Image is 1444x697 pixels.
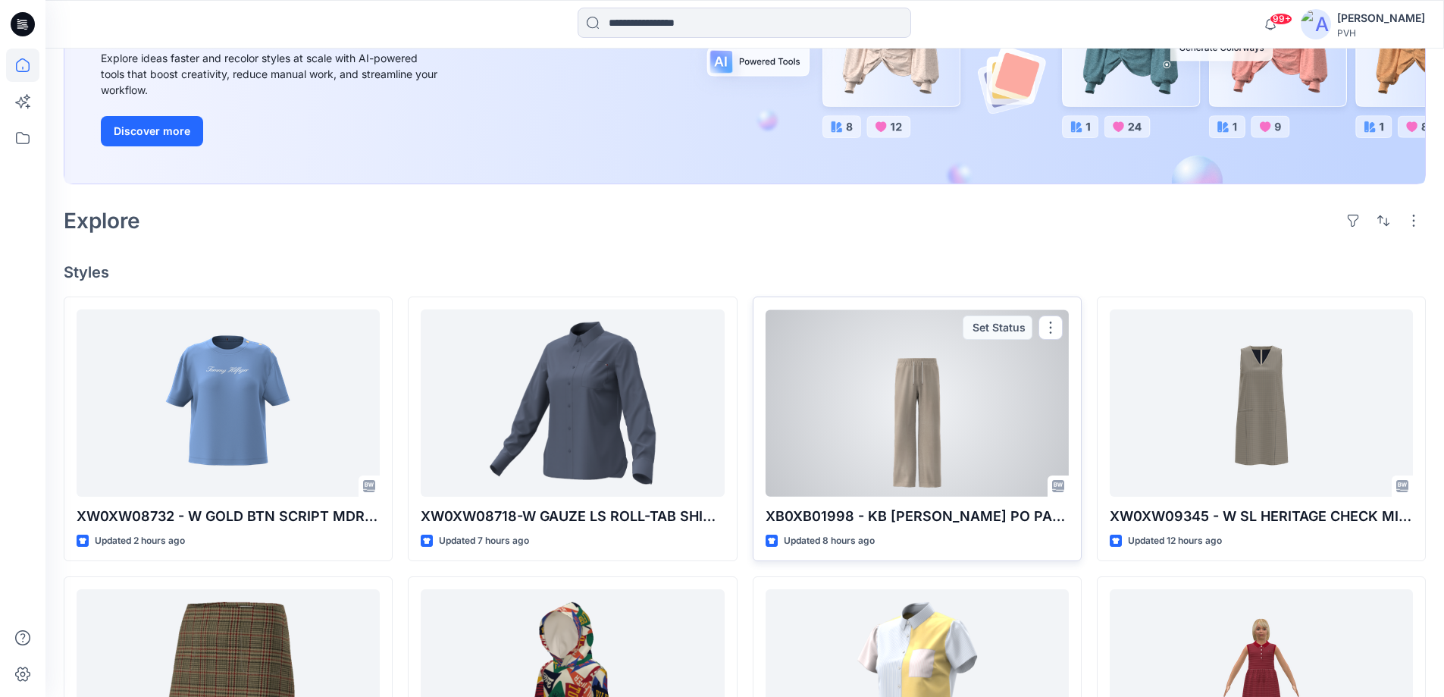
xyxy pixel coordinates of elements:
a: XW0XW08718-W GAUZE LS ROLL-TAB SHIRT INDIGO-V01 [421,309,724,497]
a: Discover more [101,116,442,146]
p: Updated 8 hours ago [784,533,875,549]
h4: Styles [64,263,1426,281]
img: avatar [1301,9,1331,39]
p: XW0XW08718-W GAUZE LS ROLL-TAB SHIRT INDIGO-V01 [421,506,724,527]
div: Explore ideas faster and recolor styles at scale with AI-powered tools that boost creativity, red... [101,50,442,98]
p: Updated 2 hours ago [95,533,185,549]
p: XB0XB01998 - KB [PERSON_NAME] PO PANT-SRING 2026 [766,506,1069,527]
p: XW0XW08732 - W GOLD BTN SCRIPT MDRN SS TEE_proto [77,506,380,527]
div: [PERSON_NAME] [1337,9,1425,27]
p: Updated 12 hours ago [1128,533,1222,549]
p: XW0XW09345 - W SL HERITAGE CHECK MINI DRESS-PROTO-V01 [1110,506,1413,527]
p: Updated 7 hours ago [439,533,529,549]
div: PVH [1337,27,1425,39]
a: XW0XW09345 - W SL HERITAGE CHECK MINI DRESS-PROTO-V01 [1110,309,1413,497]
span: 99+ [1270,13,1292,25]
button: Discover more [101,116,203,146]
a: XB0XB01998 - KB ROTHWELL PO PANT-SRING 2026 [766,309,1069,497]
a: XW0XW08732 - W GOLD BTN SCRIPT MDRN SS TEE_proto [77,309,380,497]
h2: Explore [64,209,140,233]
